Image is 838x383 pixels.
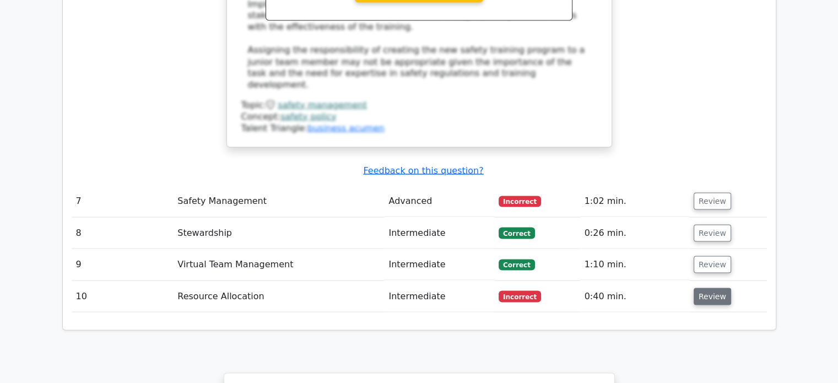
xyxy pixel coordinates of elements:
[241,99,597,133] div: Talent Triangle:
[580,280,689,312] td: 0:40 min.
[694,256,731,273] button: Review
[173,280,384,312] td: Resource Allocation
[72,185,174,217] td: 7
[173,217,384,249] td: Stewardship
[72,217,174,249] td: 8
[72,280,174,312] td: 10
[580,249,689,280] td: 1:10 min.
[499,290,541,301] span: Incorrect
[278,99,367,110] a: safety management
[384,280,494,312] td: Intermediate
[173,249,384,280] td: Virtual Team Management
[694,288,731,305] button: Review
[241,99,597,111] div: Topic:
[580,217,689,249] td: 0:26 min.
[384,185,494,217] td: Advanced
[173,185,384,217] td: Safety Management
[499,227,534,238] span: Correct
[384,217,494,249] td: Intermediate
[384,249,494,280] td: Intermediate
[694,192,731,209] button: Review
[580,185,689,217] td: 1:02 min.
[694,224,731,241] button: Review
[72,249,174,280] td: 9
[241,111,597,122] div: Concept:
[363,165,483,175] a: Feedback on this question?
[307,122,384,133] a: business acumen
[499,259,534,270] span: Correct
[280,111,337,121] a: safety policy
[499,196,541,207] span: Incorrect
